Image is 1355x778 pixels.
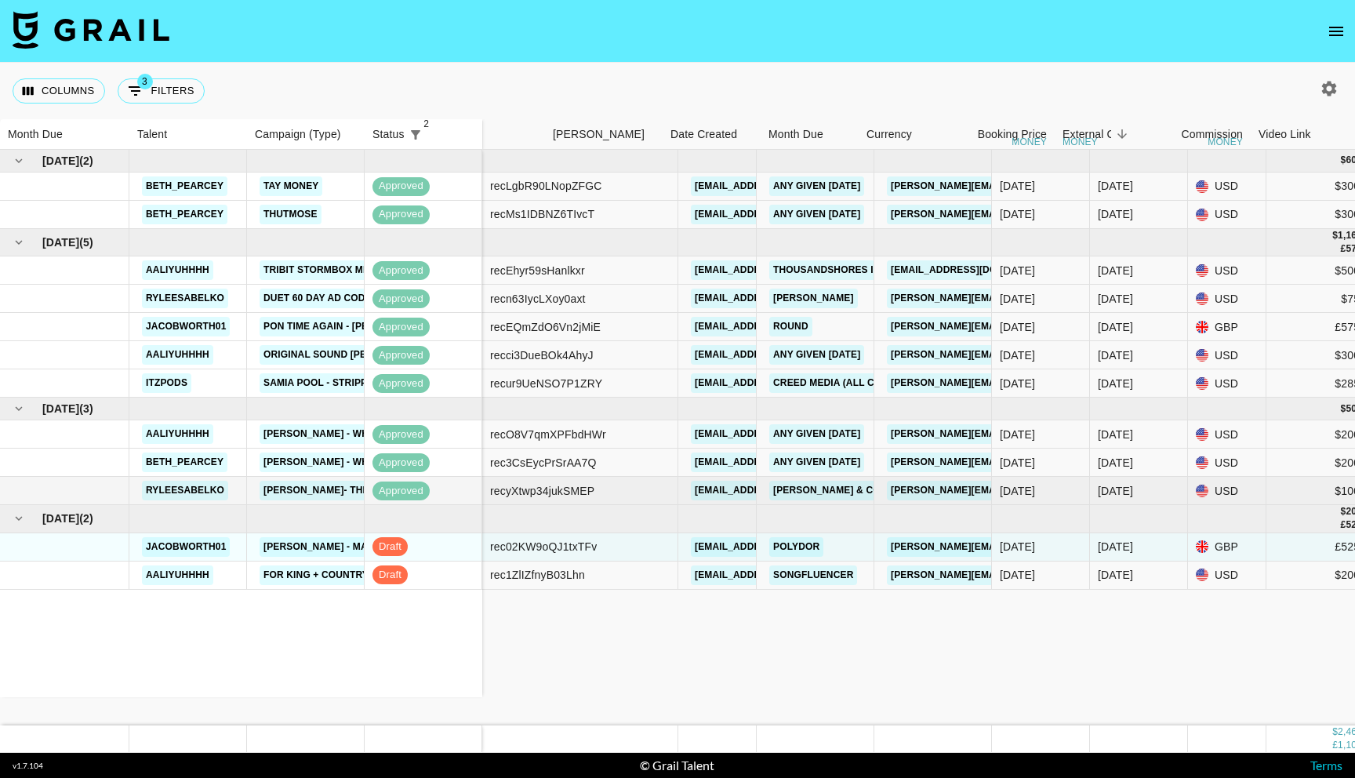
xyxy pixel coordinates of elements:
[260,565,372,585] a: for KING + COUNTRY
[427,124,449,146] button: Sort
[1188,256,1266,285] div: USD
[137,119,167,150] div: Talent
[1012,137,1047,147] div: money
[1000,376,1035,391] div: 8/27/2025
[1000,347,1035,363] div: 8/7/2025
[553,119,645,150] div: [PERSON_NAME]
[691,260,866,280] a: [EMAIL_ADDRESS][DOMAIN_NAME]
[691,289,866,308] a: [EMAIL_ADDRESS][DOMAIN_NAME]
[372,320,430,335] span: approved
[490,178,602,194] div: recLgbR90LNopZFGC
[260,345,434,365] a: original sound [PERSON_NAME]
[887,537,1223,557] a: [PERSON_NAME][EMAIL_ADDRESS][PERSON_NAME][DOMAIN_NAME]
[887,481,1223,500] a: [PERSON_NAME][EMAIL_ADDRESS][PERSON_NAME][DOMAIN_NAME]
[129,119,247,150] div: Talent
[365,119,482,150] div: Status
[545,119,663,150] div: Booker
[1000,427,1035,442] div: 9/17/2025
[769,565,857,585] a: Songfluencer
[372,264,430,278] span: approved
[490,263,585,278] div: recEhyr59sHanlkxr
[1332,739,1338,752] div: £
[1188,477,1266,505] div: USD
[142,289,228,308] a: ryleesabelko
[663,119,761,150] div: Date Created
[1098,539,1133,554] div: Oct '25
[142,453,227,472] a: beth_pearcey
[13,78,105,104] button: Select columns
[1000,455,1035,471] div: 9/17/2025
[490,291,586,307] div: recn63IycLXoy0axt
[260,424,432,444] a: [PERSON_NAME] - Who Yurt You
[691,317,866,336] a: [EMAIL_ADDRESS][DOMAIN_NAME]
[118,78,205,104] button: Show filters
[1341,154,1346,167] div: $
[42,511,79,526] span: [DATE]
[260,537,440,557] a: [PERSON_NAME] - Match My Mood
[769,537,823,557] a: Polydor
[13,11,169,49] img: Grail Talent
[372,427,430,442] span: approved
[1188,201,1266,229] div: USD
[769,424,864,444] a: Any given [DATE]
[887,345,1142,365] a: [PERSON_NAME][EMAIL_ADDRESS][DOMAIN_NAME]
[640,758,714,773] div: © Grail Talent
[1098,455,1133,471] div: Sep '25
[1098,347,1133,363] div: Aug '25
[142,205,227,224] a: beth_pearcey
[1341,505,1346,518] div: $
[1208,137,1243,147] div: money
[1188,420,1266,449] div: USD
[1098,567,1133,583] div: Oct '25
[1332,725,1338,739] div: $
[769,289,858,308] a: [PERSON_NAME]
[1063,119,1168,150] div: External Commission
[372,376,430,391] span: approved
[490,319,601,335] div: recEQmZdO6Vn2jMiE
[859,119,937,150] div: Currency
[887,373,1142,393] a: [PERSON_NAME][EMAIL_ADDRESS][DOMAIN_NAME]
[691,345,866,365] a: [EMAIL_ADDRESS][DOMAIN_NAME]
[372,179,430,194] span: approved
[769,453,864,472] a: Any given [DATE]
[1000,539,1035,554] div: 9/24/2025
[42,401,79,416] span: [DATE]
[769,205,864,224] a: Any given [DATE]
[79,511,93,526] span: ( 2 )
[42,234,79,250] span: [DATE]
[8,507,30,529] button: hide children
[142,481,228,500] a: ryleesabelko
[260,481,590,500] a: [PERSON_NAME]- The Night the Lights Went Out in [US_STATE]
[769,317,812,336] a: Round
[1188,449,1266,477] div: USD
[372,348,430,363] span: approved
[1098,206,1133,222] div: Jul '25
[1188,562,1266,590] div: USD
[1341,402,1346,416] div: $
[142,424,213,444] a: aaliyuhhhh
[691,537,866,557] a: [EMAIL_ADDRESS][DOMAIN_NAME]
[142,565,213,585] a: aaliyuhhhh
[691,424,866,444] a: [EMAIL_ADDRESS][DOMAIN_NAME]
[260,289,376,308] a: Duet 60 Day Ad Code
[260,453,432,472] a: [PERSON_NAME] - Who Yurt You
[1332,229,1338,242] div: $
[1188,313,1266,341] div: GBP
[1341,518,1346,532] div: £
[1341,242,1346,256] div: £
[1098,291,1133,307] div: Aug '25
[372,119,405,150] div: Status
[978,119,1047,150] div: Booking Price
[887,317,1142,336] a: [PERSON_NAME][EMAIL_ADDRESS][DOMAIN_NAME]
[1188,173,1266,201] div: USD
[260,373,384,393] a: Samia Pool - Stripped
[427,119,545,150] div: Client
[490,539,597,554] div: rec02KW9oQJ1txTFv
[1098,376,1133,391] div: Aug '25
[8,398,30,420] button: hide children
[79,401,93,416] span: ( 3 )
[405,124,427,146] div: 2 active filters
[887,424,1142,444] a: [PERSON_NAME][EMAIL_ADDRESS][DOMAIN_NAME]
[1188,341,1266,369] div: USD
[490,206,594,222] div: recMs1IDBNZ6TIvcT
